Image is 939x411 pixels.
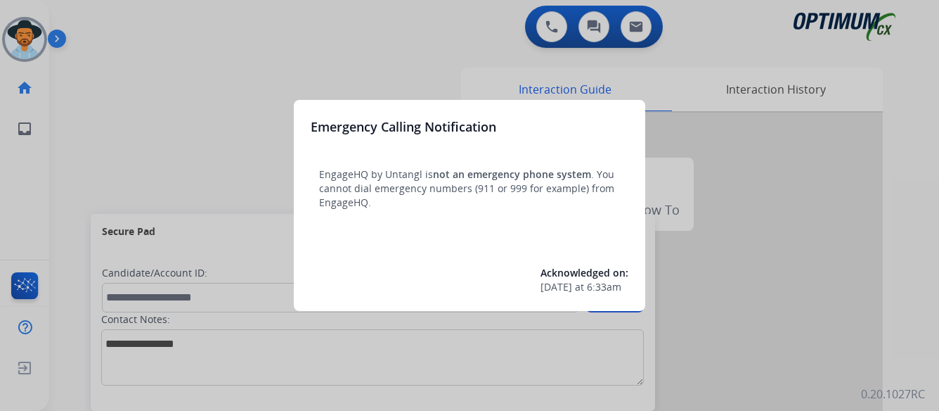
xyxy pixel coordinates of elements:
h3: Emergency Calling Notification [311,117,496,137]
div: at [540,280,628,294]
span: Acknowledged on: [540,266,628,279]
span: not an emergency phone system [433,167,591,181]
p: 0.20.1027RC [861,386,925,403]
p: EngageHQ by Untangl is . You cannot dial emergency numbers (911 or 999 for example) from EngageHQ. [319,167,620,210]
span: [DATE] [540,280,572,294]
span: 6:33am [587,280,621,294]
